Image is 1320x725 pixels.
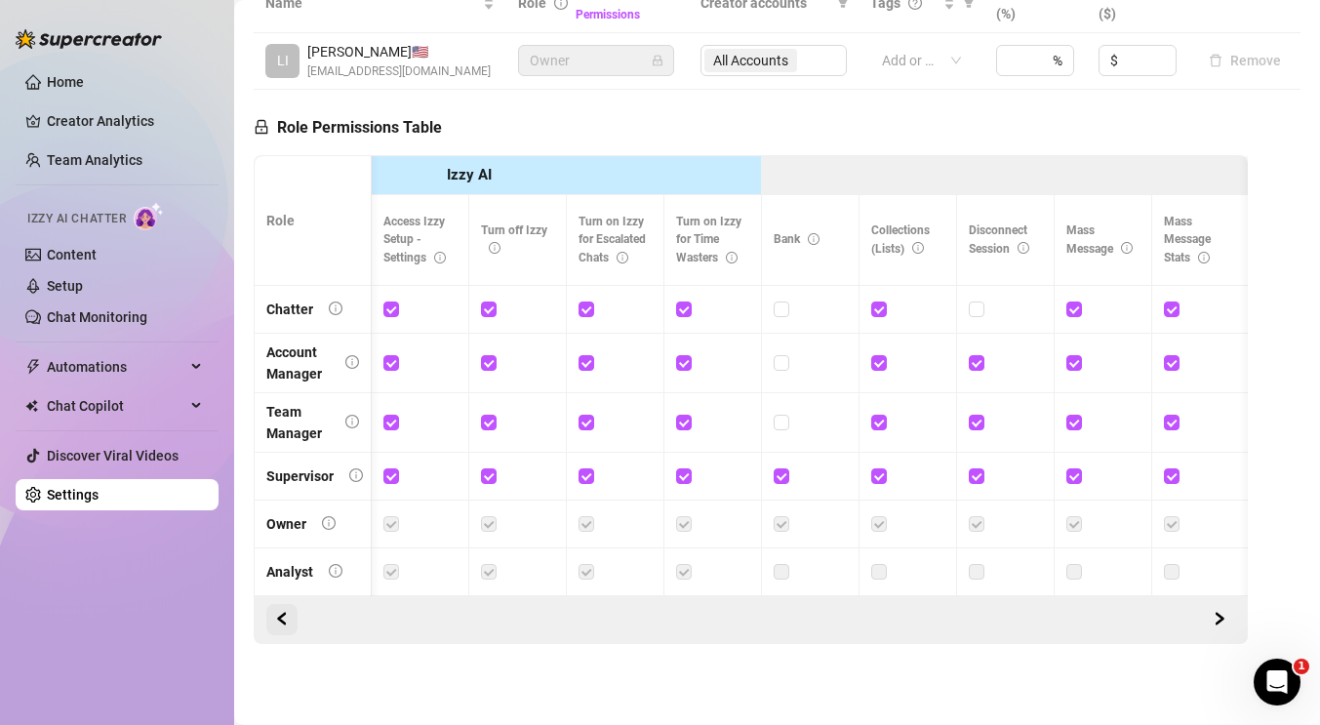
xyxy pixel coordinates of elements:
[134,202,164,230] img: AI Chatter
[47,247,97,262] a: Content
[254,116,442,140] h5: Role Permissions Table
[47,448,179,463] a: Discover Viral Videos
[266,401,330,444] div: Team Manager
[266,604,298,635] button: Scroll Forward
[266,513,306,535] div: Owner
[266,561,313,583] div: Analyst
[307,62,491,81] span: [EMAIL_ADDRESS][DOMAIN_NAME]
[47,390,185,422] span: Chat Copilot
[47,105,203,137] a: Creator Analytics
[726,252,738,263] span: info-circle
[1254,659,1300,705] iframe: Intercom live chat
[1164,215,1211,265] span: Mass Message Stats
[676,215,741,265] span: Turn on Izzy for Time Wasters
[1066,223,1133,256] span: Mass Message
[25,359,41,375] span: thunderbolt
[481,223,547,256] span: Turn off Izzy
[447,166,492,183] strong: Izzy AI
[47,487,99,503] a: Settings
[47,309,147,325] a: Chat Monitoring
[329,302,342,315] span: info-circle
[912,242,924,254] span: info-circle
[275,612,289,625] span: left
[1213,612,1226,625] span: right
[25,399,38,413] img: Chat Copilot
[383,215,446,265] span: Access Izzy Setup - Settings
[255,156,372,286] th: Role
[617,252,628,263] span: info-circle
[349,468,363,482] span: info-circle
[1294,659,1309,674] span: 1
[808,233,820,245] span: info-circle
[1121,242,1133,254] span: info-circle
[254,119,269,135] span: lock
[307,41,491,62] span: [PERSON_NAME] 🇺🇸
[322,516,336,530] span: info-circle
[47,152,142,168] a: Team Analytics
[27,210,126,228] span: Izzy AI Chatter
[1201,49,1289,72] button: Remove
[652,55,663,66] span: lock
[47,278,83,294] a: Setup
[266,465,334,487] div: Supervisor
[345,415,359,428] span: info-circle
[277,50,289,71] span: LI
[530,46,662,75] span: Owner
[266,342,330,384] div: Account Manager
[969,223,1029,256] span: Disconnect Session
[47,351,185,383] span: Automations
[579,215,646,265] span: Turn on Izzy for Escalated Chats
[266,299,313,320] div: Chatter
[774,232,820,246] span: Bank
[1018,242,1029,254] span: info-circle
[1198,252,1210,263] span: info-circle
[16,29,162,49] img: logo-BBDzfeDw.svg
[489,242,500,254] span: info-circle
[1204,604,1235,635] button: Scroll Backward
[345,355,359,369] span: info-circle
[47,74,84,90] a: Home
[329,564,342,578] span: info-circle
[871,223,930,256] span: Collections (Lists)
[434,252,446,263] span: info-circle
